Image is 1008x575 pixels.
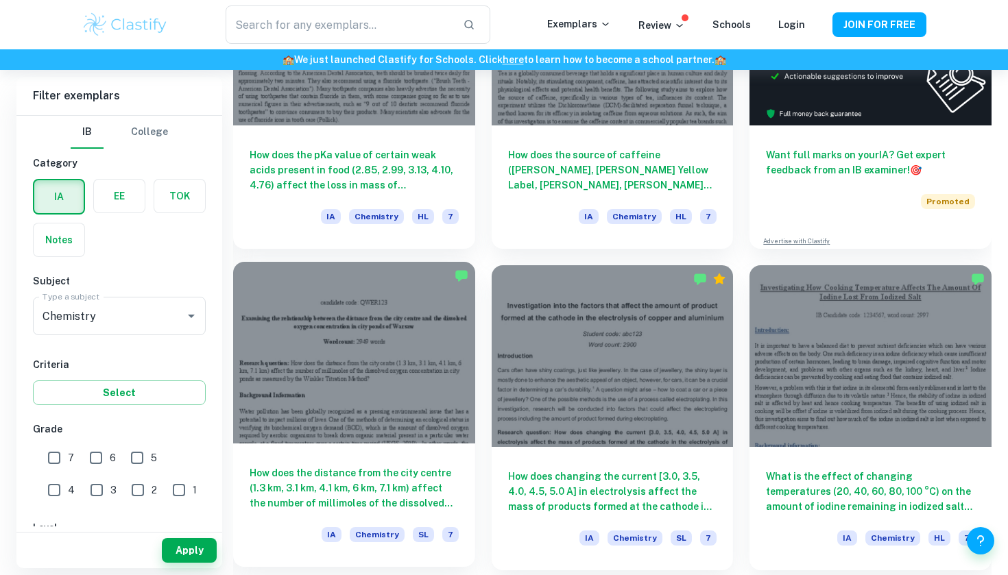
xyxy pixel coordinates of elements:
h6: What is the effect of changing temperatures (20, 40, 60, 80, 100 °C) on the amount of iodine rema... [766,469,975,514]
h6: Filter exemplars [16,77,222,115]
a: here [503,54,524,65]
span: IA [579,530,599,546]
h6: Criteria [33,357,206,372]
span: 4 [68,482,75,498]
span: HL [670,209,692,224]
span: IA [837,530,857,546]
button: College [131,116,168,149]
button: JOIN FOR FREE [832,12,926,37]
span: Chemistry [350,527,405,542]
span: 7 [700,209,717,224]
img: Marked [971,272,985,286]
span: 7 [442,209,459,224]
p: Exemplars [547,16,611,32]
button: Open [182,306,201,326]
a: How does the distance from the city centre (1.3 km, 3.1 km, 4.1 km, 6 km, 7.1 km) affect the numb... [233,265,475,570]
button: Apply [162,538,217,563]
span: 3 [110,482,117,498]
a: Schools [712,19,751,30]
h6: Want full marks on your IA ? Get expert feedback from an IB examiner! [766,147,975,178]
span: Chemistry [607,209,662,224]
span: 🏫 [283,54,294,65]
a: Login [778,19,805,30]
a: Advertise with Clastify [763,236,830,246]
h6: We just launched Clastify for Schools. Click to learn how to become a school partner. [3,52,1005,67]
button: IB [71,116,104,149]
button: IA [34,180,84,213]
h6: How does changing the current [3.0, 3.5, 4.0, 4.5, 5.0 A] in electrolysis affect the mass of prod... [508,469,717,514]
h6: Level [33,520,206,535]
div: Filter type choice [71,116,168,149]
img: Clastify logo [82,11,169,38]
span: 7 [700,530,717,546]
span: HL [928,530,950,546]
span: 🏫 [715,54,726,65]
a: How does changing the current [3.0, 3.5, 4.0, 4.5, 5.0 A] in electrolysis affect the mass of prod... [492,265,734,570]
span: 7 [442,527,459,542]
h6: Grade [33,421,206,437]
span: SL [671,530,692,546]
button: Notes [34,223,84,256]
button: TOK [154,180,205,212]
span: 🎯 [910,164,922,175]
input: Search for any exemplars... [226,5,452,44]
p: Review [638,18,685,33]
label: Type a subject [43,291,99,302]
span: 7 [959,530,975,546]
span: 5 [151,450,157,465]
span: IA [322,527,341,542]
span: 1 [193,482,197,498]
span: Chemistry [349,209,404,224]
span: 7 [68,450,74,465]
span: SL [413,527,434,542]
a: What is the effect of changing temperatures (20, 40, 60, 80, 100 °C) on the amount of iodine rema... [749,265,992,570]
button: Select [33,380,206,405]
span: 2 [152,482,157,498]
span: Promoted [921,194,975,209]
span: 6 [110,450,116,465]
h6: How does the pKa value of certain weak acids present in food (2.85, 2.99, 3.13, 4.10, 4.76) affec... [250,147,459,193]
span: IA [321,209,341,224]
span: HL [412,209,434,224]
h6: Subject [33,273,206,289]
button: EE [94,180,145,212]
h6: Category [33,156,206,171]
span: Chemistry [608,530,662,546]
button: Help and Feedback [967,527,994,554]
div: Premium [712,272,726,286]
h6: How does the source of caffeine ([PERSON_NAME], [PERSON_NAME] Yellow Label, [PERSON_NAME], [PERSO... [508,147,717,193]
img: Marked [693,272,707,286]
span: IA [579,209,599,224]
span: Chemistry [865,530,920,546]
h6: How does the distance from the city centre (1.3 km, 3.1 km, 4.1 km, 6 km, 7.1 km) affect the numb... [250,465,459,511]
img: Marked [455,269,468,282]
